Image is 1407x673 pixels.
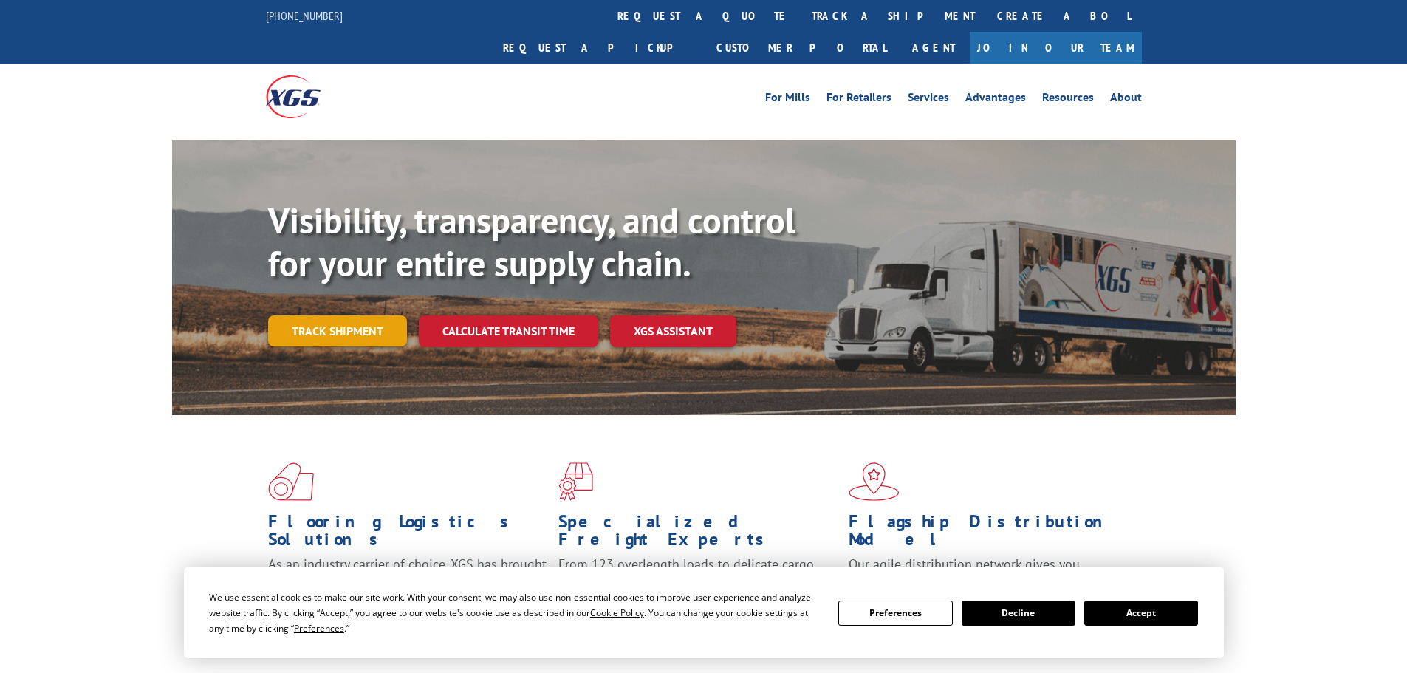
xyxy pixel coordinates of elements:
[849,462,900,501] img: xgs-icon-flagship-distribution-model-red
[1110,92,1142,108] a: About
[826,92,891,108] a: For Retailers
[765,92,810,108] a: For Mills
[705,32,897,64] a: Customer Portal
[184,567,1224,658] div: Cookie Consent Prompt
[962,601,1075,626] button: Decline
[266,8,343,23] a: [PHONE_NUMBER]
[965,92,1026,108] a: Advantages
[268,462,314,501] img: xgs-icon-total-supply-chain-intelligence-red
[590,607,644,619] span: Cookie Policy
[610,315,736,347] a: XGS ASSISTANT
[558,513,838,556] h1: Specialized Freight Experts
[268,315,407,346] a: Track shipment
[419,315,598,347] a: Calculate transit time
[209,590,821,636] div: We use essential cookies to make our site work. With your consent, we may also use non-essential ...
[897,32,970,64] a: Agent
[838,601,952,626] button: Preferences
[1084,601,1198,626] button: Accept
[908,92,949,108] a: Services
[558,556,838,621] p: From 123 overlength loads to delicate cargo, our experienced staff knows the best way to move you...
[849,556,1120,590] span: Our agile distribution network gives you nationwide inventory management on demand.
[268,513,547,556] h1: Flooring Logistics Solutions
[492,32,705,64] a: Request a pickup
[970,32,1142,64] a: Join Our Team
[268,556,547,608] span: As an industry carrier of choice, XGS has brought innovation and dedication to flooring logistics...
[294,622,344,635] span: Preferences
[268,197,795,286] b: Visibility, transparency, and control for your entire supply chain.
[558,462,593,501] img: xgs-icon-focused-on-flooring-red
[1042,92,1094,108] a: Resources
[849,513,1128,556] h1: Flagship Distribution Model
